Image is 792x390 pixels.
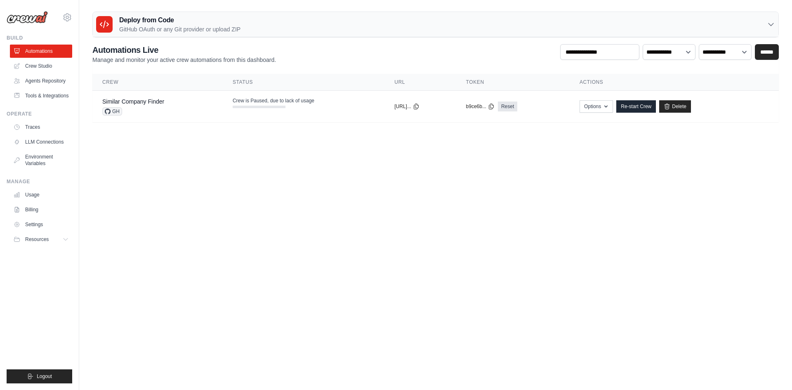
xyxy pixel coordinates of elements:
[10,89,72,102] a: Tools & Integrations
[7,369,72,383] button: Logout
[384,74,456,91] th: URL
[10,203,72,216] a: Billing
[92,74,223,91] th: Crew
[10,121,72,134] a: Traces
[223,74,384,91] th: Status
[7,178,72,185] div: Manage
[10,218,72,231] a: Settings
[102,107,122,116] span: GH
[10,135,72,149] a: LLM Connections
[616,100,656,113] a: Re-start Crew
[102,98,164,105] a: Similar Company Finder
[119,25,240,33] p: GitHub OAuth or any Git provider or upload ZIP
[466,103,495,110] button: b9ce6b...
[7,11,48,24] img: Logo
[570,74,779,91] th: Actions
[25,236,49,243] span: Resources
[456,74,570,91] th: Token
[7,35,72,41] div: Build
[92,44,276,56] h2: Automations Live
[10,233,72,246] button: Resources
[498,102,517,111] a: Reset
[7,111,72,117] div: Operate
[580,100,613,113] button: Options
[659,100,691,113] a: Delete
[92,56,276,64] p: Manage and monitor your active crew automations from this dashboard.
[10,45,72,58] a: Automations
[37,373,52,380] span: Logout
[119,15,240,25] h3: Deploy from Code
[233,97,314,104] span: Crew is Paused, due to lack of usage
[10,74,72,87] a: Agents Repository
[10,59,72,73] a: Crew Studio
[10,188,72,201] a: Usage
[10,150,72,170] a: Environment Variables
